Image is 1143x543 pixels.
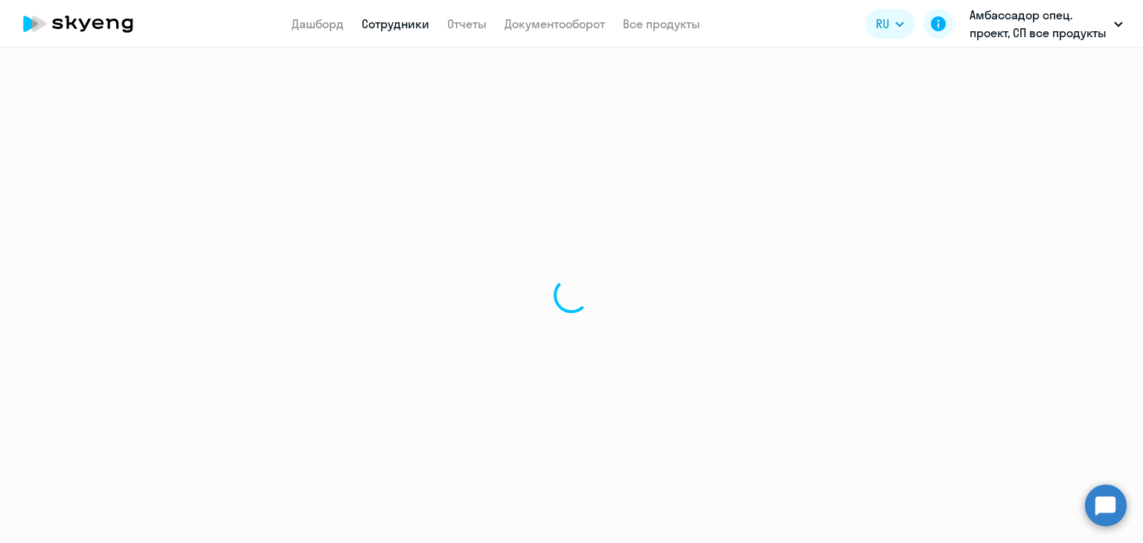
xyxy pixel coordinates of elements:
a: Дашборд [292,16,344,31]
a: Все продукты [623,16,700,31]
button: RU [865,9,915,39]
p: Амбассадор спец. проект, СП все продукты [970,6,1108,42]
span: RU [876,15,889,33]
a: Сотрудники [362,16,429,31]
a: Отчеты [447,16,487,31]
button: Амбассадор спец. проект, СП все продукты [962,6,1130,42]
a: Документооборот [505,16,605,31]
